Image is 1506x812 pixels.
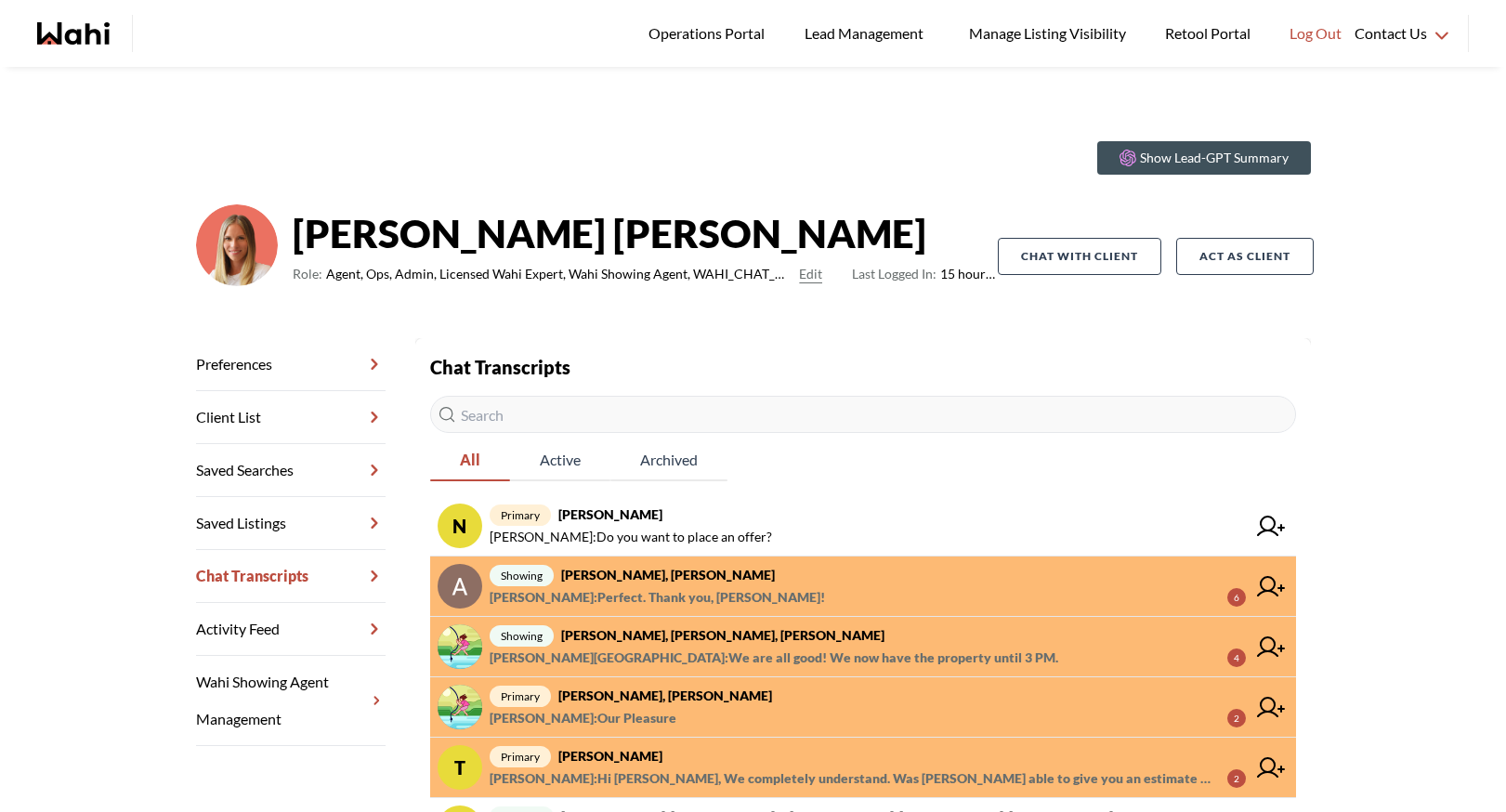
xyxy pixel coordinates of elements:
a: primary[PERSON_NAME], [PERSON_NAME][PERSON_NAME]:Our Pleasure2 [430,677,1296,738]
span: Archived [610,440,727,479]
span: primary [490,504,551,526]
button: Edit [799,263,822,285]
span: Log Out [1290,21,1342,46]
strong: [PERSON_NAME], [PERSON_NAME] [561,567,775,583]
img: chat avatar [438,685,482,729]
img: chat avatar [438,624,482,669]
div: N [438,504,482,548]
span: Last Logged In: [852,266,936,282]
strong: Chat Transcripts [430,356,570,378]
a: showing[PERSON_NAME], [PERSON_NAME][PERSON_NAME]:Perfect. Thank you, [PERSON_NAME]!6 [430,557,1296,617]
span: showing [490,625,554,647]
a: Saved Listings [196,497,386,550]
span: [PERSON_NAME][GEOGRAPHIC_DATA] : We are all good! We now have the property until 3 PM. [490,647,1058,669]
div: 4 [1227,648,1246,667]
span: primary [490,686,551,707]
strong: [PERSON_NAME], [PERSON_NAME], [PERSON_NAME] [561,627,884,643]
span: Role: [293,263,322,285]
strong: [PERSON_NAME], [PERSON_NAME] [558,688,772,703]
a: Saved Searches [196,444,386,497]
span: [PERSON_NAME] : Do you want to place an offer? [490,526,772,548]
span: Manage Listing Visibility [963,21,1132,46]
span: [PERSON_NAME] : Our Pleasure [490,707,676,729]
span: Retool Portal [1165,21,1256,46]
strong: [PERSON_NAME] [558,506,662,522]
span: All [430,440,510,479]
div: 2 [1227,709,1246,727]
a: Tprimary[PERSON_NAME][PERSON_NAME]:Hi [PERSON_NAME], We completely understand. Was [PERSON_NAME] ... [430,738,1296,798]
span: primary [490,746,551,767]
p: Show Lead-GPT Summary [1140,149,1289,167]
span: 15 hours ago [852,263,997,285]
button: All [430,440,510,481]
a: Preferences [196,338,386,391]
button: Active [510,440,610,481]
a: Client List [196,391,386,444]
a: Activity Feed [196,603,386,656]
div: 2 [1227,769,1246,788]
input: Search [430,396,1296,433]
div: 6 [1227,588,1246,607]
img: 0f07b375cde2b3f9.png [196,204,278,286]
a: showing[PERSON_NAME], [PERSON_NAME], [PERSON_NAME][PERSON_NAME][GEOGRAPHIC_DATA]:We are all good!... [430,617,1296,677]
button: Show Lead-GPT Summary [1097,141,1311,175]
button: Chat with client [998,238,1161,275]
a: Wahi homepage [37,22,110,45]
span: Lead Management [805,21,930,46]
span: Active [510,440,610,479]
img: chat avatar [438,564,482,609]
span: [PERSON_NAME] : Hi [PERSON_NAME], We completely understand. Was [PERSON_NAME] able to give you an... [490,767,1212,790]
a: Nprimary[PERSON_NAME][PERSON_NAME]:Do you want to place an offer? [430,496,1296,557]
button: Archived [610,440,727,481]
a: Chat Transcripts [196,550,386,603]
span: [PERSON_NAME] : Perfect. Thank you, [PERSON_NAME]! [490,586,825,609]
strong: [PERSON_NAME] [558,748,662,764]
a: Wahi Showing Agent Management [196,656,386,746]
span: Agent, Ops, Admin, Licensed Wahi Expert, Wahi Showing Agent, WAHI_CHAT_MODERATOR [326,263,792,285]
button: Act as Client [1176,238,1314,275]
span: Operations Portal [648,21,771,46]
div: T [438,745,482,790]
span: showing [490,565,554,586]
strong: [PERSON_NAME] [PERSON_NAME] [293,205,998,261]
